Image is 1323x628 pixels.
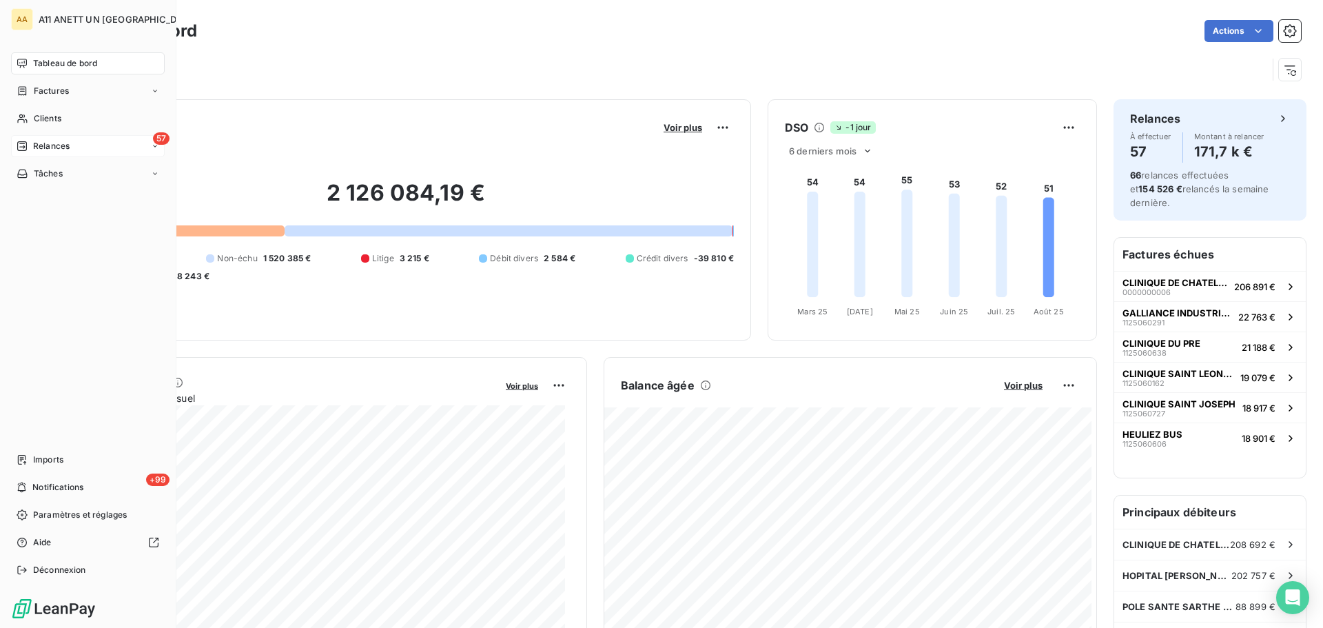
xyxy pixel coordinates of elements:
[11,135,165,157] a: 57Relances
[11,598,96,620] img: Logo LeanPay
[659,121,706,134] button: Voir plus
[33,140,70,152] span: Relances
[1130,170,1269,208] span: relances effectuées et relancés la semaine dernière.
[78,179,734,221] h2: 2 126 084,19 €
[1122,288,1171,296] span: 0000000006
[11,531,165,554] a: Aide
[11,52,165,74] a: Tableau de bord
[1238,312,1275,323] span: 22 763 €
[34,85,69,97] span: Factures
[33,564,86,576] span: Déconnexion
[1122,440,1167,448] span: 1125060606
[1122,398,1235,409] span: CLINIQUE SAINT JOSEPH
[1114,392,1306,423] button: CLINIQUE SAINT JOSEPH112506072718 917 €
[785,119,808,136] h6: DSO
[11,163,165,185] a: Tâches
[847,307,873,316] tspan: [DATE]
[506,381,538,391] span: Voir plus
[1130,141,1171,163] h4: 57
[1242,433,1275,444] span: 18 901 €
[1130,110,1180,127] h6: Relances
[1122,338,1200,349] span: CLINIQUE DU PRE
[33,536,52,549] span: Aide
[830,121,875,134] span: -1 jour
[1231,570,1275,581] span: 202 757 €
[1276,581,1309,614] div: Open Intercom Messenger
[694,252,734,265] span: -39 810 €
[664,122,702,133] span: Voir plus
[1122,307,1233,318] span: GALLIANCE INDUSTRIE SEVRIENNE
[263,252,311,265] span: 1 520 385 €
[1204,20,1273,42] button: Actions
[789,145,857,156] span: 6 derniers mois
[544,252,575,265] span: 2 584 €
[1130,170,1141,181] span: 66
[1114,496,1306,529] h6: Principaux débiteurs
[1130,132,1171,141] span: À effectuer
[217,252,257,265] span: Non-échu
[621,377,695,394] h6: Balance âgée
[1122,570,1231,581] span: HOPITAL [PERSON_NAME] L'ABBESSE
[797,307,828,316] tspan: Mars 25
[1114,271,1306,301] button: CLINIQUE DE CHATELLERAULT0000000006206 891 €
[1122,368,1235,379] span: CLINIQUE SAINT LEONARD
[32,481,83,494] span: Notifications
[39,14,197,25] span: A11 ANETT UN [GEOGRAPHIC_DATA]
[11,8,33,30] div: AA
[1234,281,1275,292] span: 206 891 €
[1122,277,1229,288] span: CLINIQUE DE CHATELLERAULT
[146,474,170,486] span: +99
[1194,132,1264,141] span: Montant à relancer
[153,132,170,145] span: 57
[400,252,429,265] span: 3 215 €
[11,108,165,130] a: Clients
[34,168,63,180] span: Tâches
[33,509,127,521] span: Paramètres et réglages
[1242,403,1275,414] span: 18 917 €
[1114,238,1306,271] h6: Factures échues
[34,112,61,125] span: Clients
[1000,379,1047,392] button: Voir plus
[1230,539,1275,550] span: 208 692 €
[637,252,688,265] span: Crédit divers
[1138,183,1182,194] span: 154 526 €
[173,270,209,283] span: -8 243 €
[11,449,165,471] a: Imports
[987,307,1015,316] tspan: Juil. 25
[1122,318,1165,327] span: 1125060291
[1034,307,1064,316] tspan: Août 25
[1122,429,1182,440] span: HEULIEZ BUS
[940,307,968,316] tspan: Juin 25
[1122,349,1167,357] span: 1125060638
[78,391,496,405] span: Chiffre d'affaires mensuel
[11,80,165,102] a: Factures
[1242,342,1275,353] span: 21 188 €
[33,57,97,70] span: Tableau de bord
[1122,409,1165,418] span: 1125060727
[1114,423,1306,453] button: HEULIEZ BUS112506060618 901 €
[11,504,165,526] a: Paramètres et réglages
[1240,372,1275,383] span: 19 079 €
[502,379,542,392] button: Voir plus
[490,252,538,265] span: Débit divers
[1122,539,1230,550] span: CLINIQUE DE CHATELLERAULT
[1114,332,1306,362] button: CLINIQUE DU PRE112506063821 188 €
[1114,301,1306,332] button: GALLIANCE INDUSTRIE SEVRIENNE112506029122 763 €
[1122,601,1235,612] span: POLE SANTE SARTHE ET [GEOGRAPHIC_DATA]
[1004,380,1043,391] span: Voir plus
[1122,379,1165,387] span: 1125060162
[1235,601,1275,612] span: 88 899 €
[33,454,63,466] span: Imports
[372,252,394,265] span: Litige
[1194,141,1264,163] h4: 171,7 k €
[894,307,920,316] tspan: Mai 25
[1114,362,1306,392] button: CLINIQUE SAINT LEONARD112506016219 079 €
